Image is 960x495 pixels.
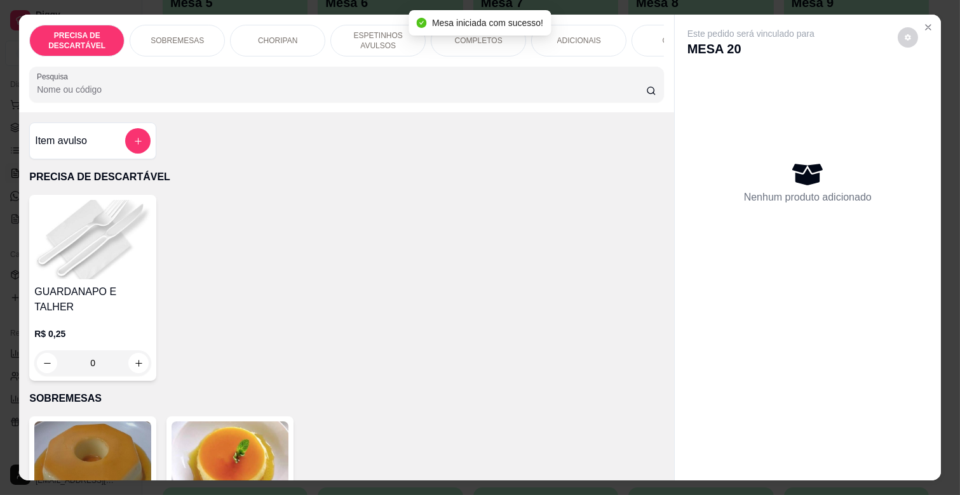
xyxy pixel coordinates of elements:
[417,18,427,28] span: check-circle
[432,18,543,28] span: Mesa iniciada com sucesso!
[125,128,151,154] button: add-separate-item
[37,83,646,96] input: Pesquisa
[687,27,815,40] p: Este pedido será vinculado para
[744,190,872,205] p: Nenhum produto adicionado
[898,27,918,48] button: decrease-product-quantity
[918,17,938,37] button: Close
[37,71,72,82] label: Pesquisa
[29,391,664,406] p: SOBREMESAS
[258,36,297,46] p: CHORIPAN
[34,284,151,315] h4: GUARDANAPO E TALHER
[557,36,601,46] p: ADICIONAIS
[35,133,87,148] h4: Item avulso
[663,36,696,46] p: COMBOS
[151,36,204,46] p: SOBREMESAS
[40,30,114,51] p: PRECISA DE DESCARTÁVEL
[34,327,151,340] p: R$ 0,25
[455,36,503,46] p: COMPLETOS
[29,169,664,185] p: PRECISA DE DESCARTÁVEL
[341,30,415,51] p: ESPETINHOS AVULSOS
[687,40,815,58] p: MESA 20
[34,200,151,279] img: product-image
